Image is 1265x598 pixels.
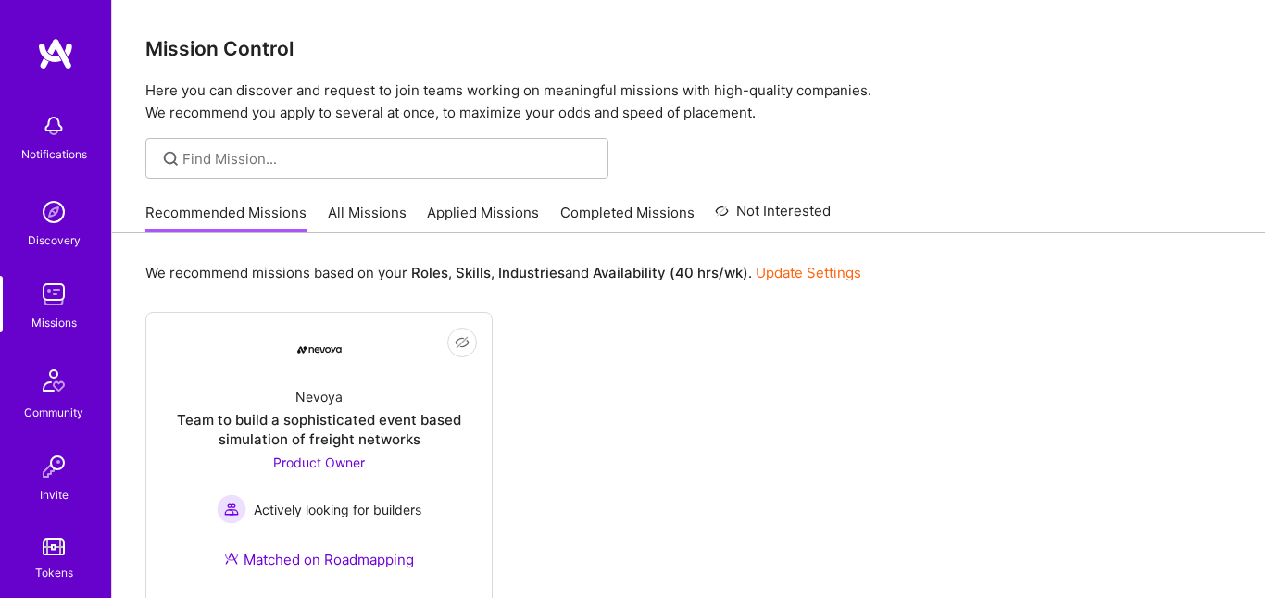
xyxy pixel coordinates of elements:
a: All Missions [328,203,407,233]
input: Find Mission... [182,149,595,168]
a: Recommended Missions [145,203,307,233]
a: Applied Missions [427,203,539,233]
div: Invite [40,485,69,505]
b: Availability (40 hrs/wk) [593,264,748,281]
i: icon EyeClosed [455,335,470,350]
div: Community [24,403,83,422]
a: Completed Missions [560,203,695,233]
a: Not Interested [715,200,831,233]
img: Company Logo [297,346,342,354]
div: Matched on Roadmapping [224,550,414,569]
img: tokens [43,538,65,555]
div: Missions [31,313,77,332]
img: Actively looking for builders [217,494,246,524]
img: Community [31,358,76,403]
img: Invite [35,448,72,485]
b: Skills [456,264,491,281]
img: logo [37,37,74,70]
a: Update Settings [756,264,861,281]
h3: Mission Control [145,37,1232,60]
i: icon SearchGrey [160,148,182,169]
img: teamwork [35,276,72,313]
img: discovery [35,193,72,230]
span: Product Owner [273,455,365,470]
div: Nevoya [295,387,343,406]
p: We recommend missions based on your , , and . [145,263,861,282]
b: Roles [411,264,448,281]
div: Team to build a sophisticated event based simulation of freight networks [161,410,477,449]
div: Notifications [21,144,87,164]
a: Company LogoNevoyaTeam to build a sophisticated event based simulation of freight networksProduct... [161,328,477,592]
div: Discovery [28,230,81,250]
p: Here you can discover and request to join teams working on meaningful missions with high-quality ... [145,80,1232,124]
span: Actively looking for builders [254,500,421,519]
img: bell [35,107,72,144]
img: Ateam Purple Icon [224,551,239,566]
b: Industries [498,264,565,281]
div: Tokens [35,563,73,582]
